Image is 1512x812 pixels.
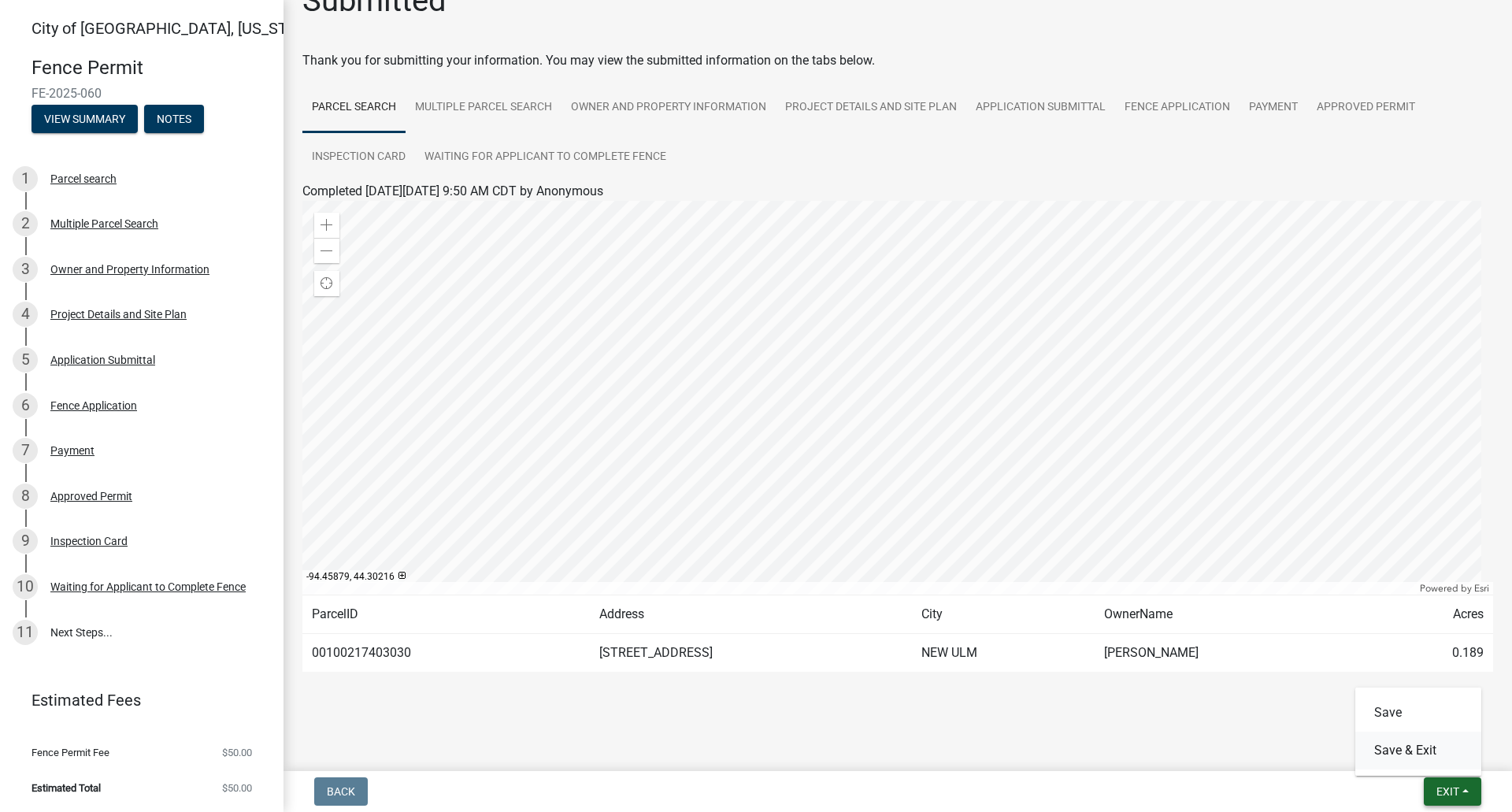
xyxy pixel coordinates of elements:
div: Exit [1355,688,1481,776]
div: 6 [13,393,38,418]
div: Thank you for submitting your information. You may view the submitted information on the tabs below. [302,51,1493,70]
td: [STREET_ADDRESS] [590,634,912,673]
td: 00100217403030 [302,634,590,673]
a: Payment [1240,83,1307,133]
span: $50.00 [222,783,252,793]
div: 9 [13,528,38,554]
a: Project Details and Site Plan [776,83,966,133]
td: City [912,595,1094,634]
button: Save [1355,694,1481,732]
span: City of [GEOGRAPHIC_DATA], [US_STATE] [31,19,318,38]
div: 4 [13,302,38,327]
div: 11 [13,620,38,645]
div: Zoom out [314,238,339,263]
td: [PERSON_NAME] [1095,634,1371,673]
a: Esri [1474,583,1489,594]
wm-modal-confirm: Notes [144,113,204,126]
button: Exit [1424,777,1481,806]
div: 5 [13,347,38,373]
td: ParcelID [302,595,590,634]
h4: Fence Permit [31,57,271,80]
td: Acres [1370,595,1493,634]
a: Estimated Fees [13,684,258,716]
div: 7 [13,438,38,463]
a: Approved Permit [1307,83,1425,133]
div: Project Details and Site Plan [50,309,187,320]
td: NEW ULM [912,634,1094,673]
a: Fence Application [1115,83,1240,133]
div: Find my location [314,271,339,296]
span: Back [327,785,355,798]
div: 3 [13,257,38,282]
a: Owner and Property Information [561,83,776,133]
div: Application Submittal [50,354,155,365]
td: Address [590,595,912,634]
div: Waiting for Applicant to Complete Fence [50,581,246,592]
div: Inspection Card [50,536,128,547]
div: Powered by [1416,582,1493,595]
div: 10 [13,574,38,599]
button: Notes [144,105,204,133]
td: 0.189 [1370,634,1493,673]
span: Exit [1436,785,1459,798]
div: 1 [13,166,38,191]
button: Save & Exit [1355,732,1481,769]
span: Fence Permit Fee [31,747,109,758]
td: OwnerName [1095,595,1371,634]
a: Parcel search [302,83,406,133]
a: Multiple Parcel Search [406,83,561,133]
div: Payment [50,445,94,456]
a: Application Submittal [966,83,1115,133]
button: View Summary [31,105,138,133]
div: Approved Permit [50,491,132,502]
span: $50.00 [222,747,252,758]
span: Completed [DATE][DATE] 9:50 AM CDT by Anonymous [302,184,603,198]
div: 8 [13,484,38,509]
div: Zoom in [314,213,339,238]
div: Owner and Property Information [50,264,209,275]
div: Fence Application [50,400,137,411]
div: 2 [13,211,38,236]
a: Waiting for Applicant to Complete Fence [415,132,676,183]
span: Estimated Total [31,783,101,793]
div: Multiple Parcel Search [50,218,158,229]
span: FE-2025-060 [31,86,252,101]
wm-modal-confirm: Summary [31,113,138,126]
button: Back [314,777,368,806]
a: Inspection Card [302,132,415,183]
div: Parcel search [50,173,117,184]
